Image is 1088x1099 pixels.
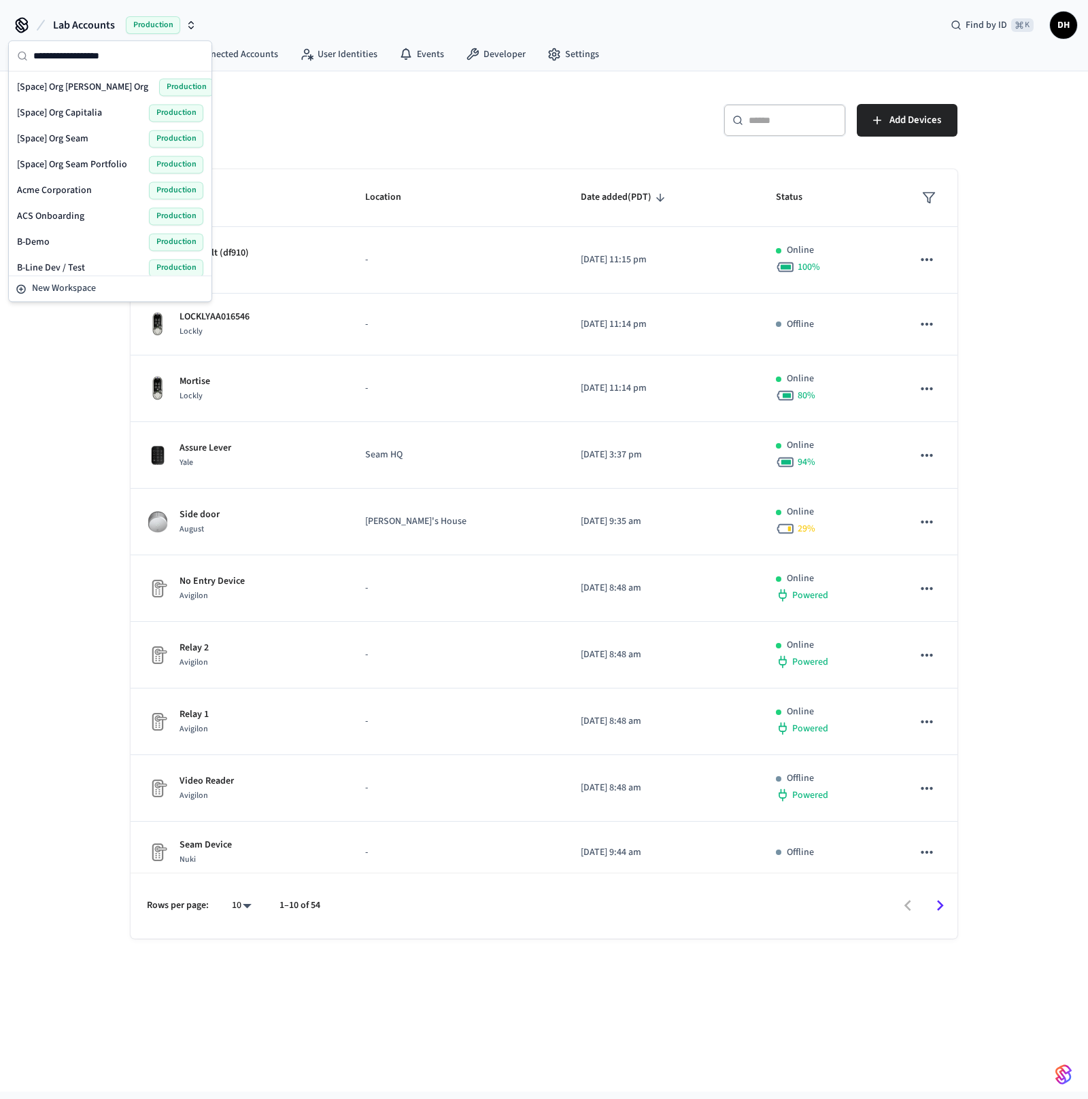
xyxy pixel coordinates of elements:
p: [DATE] 8:48 am [581,781,743,795]
p: [PERSON_NAME]'s House [365,514,548,529]
span: Add Devices [889,111,941,129]
span: B-Demo [17,235,50,249]
span: ⌘ K [1011,18,1034,32]
span: Lockly [180,390,203,402]
span: Production [149,104,203,122]
img: Placeholder Lock Image [147,778,169,799]
p: Online [787,438,814,453]
p: [DATE] 3:37 pm [581,448,743,462]
div: Suggestions [9,71,211,275]
p: - [365,781,548,795]
span: August [180,523,204,535]
button: DH [1050,12,1077,39]
p: Seam HQ [365,448,548,462]
span: Location [365,187,419,208]
span: Acme Corporation [17,184,92,197]
span: B-Line Dev / Test [17,261,85,275]
p: Online [787,572,814,586]
table: sticky table [131,169,957,884]
p: 1–10 of 54 [279,899,320,913]
span: [Space] Org [PERSON_NAME] Org [17,80,148,94]
p: - [365,381,548,396]
span: 80 % [798,389,815,402]
div: Find by ID⌘ K [940,13,1044,37]
span: [Space] Org Capitalia [17,106,102,120]
a: Developer [455,42,537,67]
span: Production [149,259,203,277]
p: Online [787,505,814,519]
img: August Smart Lock (AUG-SL03-C02-S03) [147,511,169,533]
span: Production [149,130,203,147]
p: [DATE] 8:48 am [581,648,743,662]
p: Mortise [180,374,210,389]
img: Placeholder Lock Image [147,841,169,863]
p: - [365,714,548,729]
span: Avigilon [180,790,208,801]
span: Production [159,78,214,96]
span: Powered [792,722,828,735]
p: Rows per page: [147,899,209,913]
span: New Workspace [32,281,96,296]
p: Relay 2 [180,641,209,655]
div: 10 [225,896,258,915]
span: Production [149,233,203,251]
p: Online [787,638,814,652]
span: Avigilon [180,723,208,735]
p: Online [787,372,814,386]
span: Lockly [180,326,203,337]
p: Deadbolt (df910) [180,246,249,260]
img: SeamLogoGradient.69752ec5.svg [1055,1064,1072,1085]
span: Production [149,181,203,199]
p: Online [787,243,814,258]
p: [DATE] 9:35 am [581,514,743,529]
p: - [365,317,548,332]
a: Connected Accounts [166,42,289,67]
img: Lockly Vision Lock, Front [147,375,169,401]
p: - [365,845,548,860]
span: Date added(PDT) [581,187,669,208]
p: Online [787,705,814,719]
img: Yale Smart Lock [147,444,169,466]
p: [DATE] 11:15 pm [581,253,743,267]
p: LOCKLYAA016546 [180,310,250,324]
span: Lab Accounts [53,17,115,33]
span: Powered [792,655,828,669]
span: Avigilon [180,657,208,668]
a: User Identities [289,42,388,67]
p: Offline [787,317,814,332]
p: [DATE] 11:14 pm [581,317,743,332]
span: 100 % [798,260,820,274]
p: [DATE] 8:48 am [581,581,743,595]
span: Powered [792,788,828,802]
a: Settings [537,42,610,67]
span: Production [126,16,180,34]
p: - [365,648,548,662]
span: Production [149,156,203,173]
p: [DATE] 11:14 pm [581,381,743,396]
span: [Space] Org Seam [17,132,88,145]
span: Yale [180,457,193,468]
span: 29 % [798,522,815,536]
p: Relay 1 [180,708,209,722]
h5: Devices [131,104,536,132]
span: Status [776,187,820,208]
p: [DATE] 8:48 am [581,714,743,729]
img: Lockly Vision Lock, Front [147,311,169,337]
p: Offline [787,845,814,860]
a: Events [388,42,455,67]
button: Add Devices [857,104,957,137]
span: ACS Onboarding [17,209,84,223]
p: - [365,253,548,267]
span: Avigilon [180,590,208,601]
span: DH [1051,13,1076,37]
p: Offline [787,771,814,786]
p: [DATE] 9:44 am [581,845,743,860]
p: - [365,581,548,595]
span: 94 % [798,455,815,469]
button: Go to next page [924,890,956,922]
img: Placeholder Lock Image [147,578,169,599]
span: Production [149,207,203,225]
img: Placeholder Lock Image [147,711,169,733]
img: Placeholder Lock Image [147,644,169,666]
button: New Workspace [10,277,210,300]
